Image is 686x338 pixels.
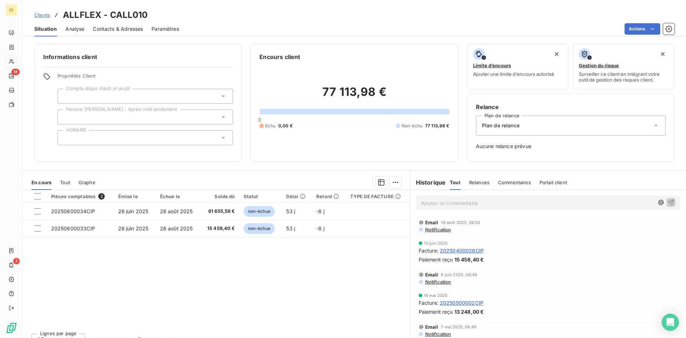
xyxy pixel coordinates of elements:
[425,324,438,330] span: Email
[34,25,57,33] span: Situation
[440,299,483,307] span: 20250500002CIP
[65,25,84,33] span: Analyse
[13,258,20,264] span: 3
[51,225,95,231] span: 20250600033CIP
[402,123,422,129] span: Non-échu
[51,193,110,200] div: Pièces comptables
[473,71,554,77] span: Ajouter une limite d’encours autorisé
[424,293,448,298] span: 16 mai 2025
[450,180,461,185] span: Tout
[51,208,95,214] span: 20250600034CIP
[350,194,406,199] div: TYPE DE FACTURE
[286,194,308,199] div: Délai
[160,208,193,214] span: 26 août 2025
[6,322,17,334] img: Logo LeanPay
[316,208,324,214] span: -8 j
[440,247,484,254] span: 20250400026CIP
[579,71,668,83] span: Surveiller ce client en intégrant votre outil de gestion des risques client.
[424,331,451,337] span: Notification
[662,314,679,331] div: Open Intercom Messenger
[160,225,193,231] span: 26 août 2025
[204,208,235,215] span: 61 655,58 €
[286,225,295,231] span: 53 j
[316,225,324,231] span: -8 j
[34,11,50,19] a: Clients
[258,117,261,123] span: 0
[424,279,451,285] span: Notification
[265,123,275,129] span: Échu
[425,123,449,129] span: 77 113,98 €
[278,123,293,129] span: 0,00 €
[424,241,448,245] span: 13 juin 2025
[64,134,69,141] input: Ajouter une valeur
[476,103,666,111] h6: Relance
[482,122,520,129] span: Plan de relance
[160,194,196,199] div: Échue le
[573,44,675,89] button: Gestion du risqueSurveiller ce client en intégrant votre outil de gestion des risques client.
[469,180,489,185] span: Relances
[579,63,619,68] span: Gestion du risque
[419,308,453,315] span: Paiement reçu
[419,247,438,254] span: Facture :
[454,256,484,263] span: 15 458,40 €
[204,225,235,232] span: 15 458,40 €
[60,180,70,185] span: Tout
[410,178,446,187] h6: Historique
[63,9,148,21] h3: ALLFLEX - CALL010
[79,180,95,185] span: Graphe
[425,272,438,278] span: Email
[204,194,235,199] div: Solde dû
[31,180,51,185] span: En cours
[151,25,179,33] span: Paramètres
[286,208,295,214] span: 53 j
[441,273,477,277] span: 6 juin 2025, 08:49
[467,44,569,89] button: Limite d’encoursAjouter une limite d’encours autorisé
[34,12,50,18] span: Clients
[540,180,567,185] span: Portail client
[425,220,438,225] span: Email
[6,4,17,16] div: CI
[316,194,342,199] div: Retard
[424,227,451,232] span: Notification
[259,85,449,106] h2: 77 113,98 €
[419,299,438,307] span: Facture :
[454,308,484,315] span: 13 248,00 €
[58,73,233,83] span: Propriétés Client
[98,193,105,200] span: 2
[244,223,275,234] span: non-échue
[118,225,149,231] span: 26 juin 2025
[419,256,453,263] span: Paiement reçu
[441,220,480,225] span: 16 août 2025, 08:50
[473,63,511,68] span: Limite d’encours
[64,93,69,99] input: Ajouter une valeur
[64,114,69,120] input: Ajouter une valeur
[43,53,233,61] h6: Informations client
[259,53,300,61] h6: Encours client
[625,23,660,35] button: Actions
[118,208,149,214] span: 26 juin 2025
[476,143,666,150] span: Aucune relance prévue
[93,25,143,33] span: Contacts & Adresses
[11,69,20,75] span: 18
[441,325,476,329] span: 7 mai 2025, 08:49
[244,194,278,199] div: Statut
[6,70,17,82] a: 18
[244,206,275,217] span: non-échue
[498,180,531,185] span: Commentaires
[118,194,151,199] div: Émise le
